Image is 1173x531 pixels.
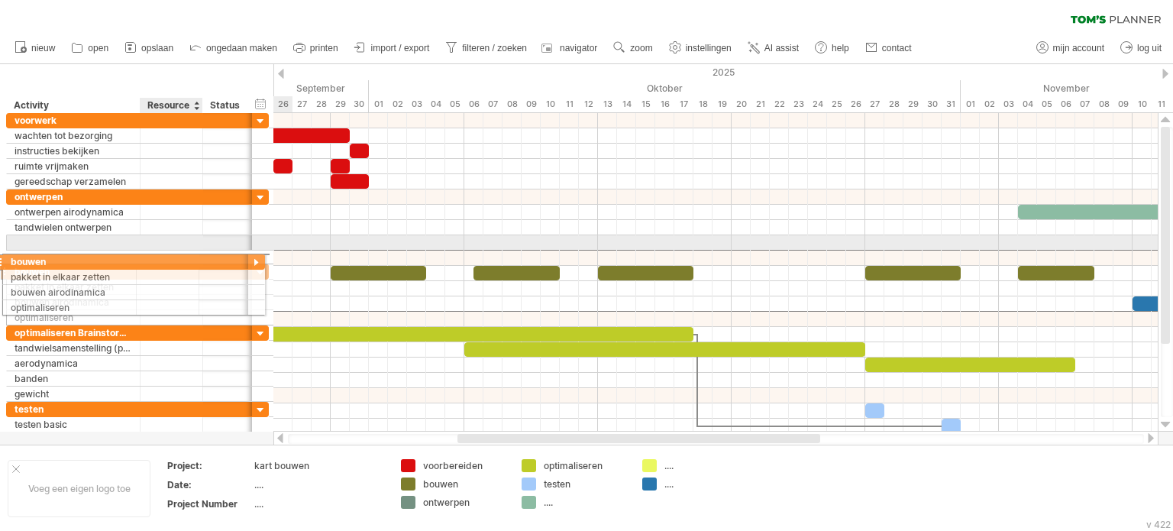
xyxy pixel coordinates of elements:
div: vrijdag, 26 September 2025 [273,96,292,112]
a: ongedaan maken [186,38,282,58]
div: maandag, 6 Oktober 2025 [464,96,483,112]
div: kart bouwen [254,459,383,472]
span: open [88,43,108,53]
div: donderdag, 9 Oktober 2025 [522,96,541,112]
div: optimaliseren [544,459,627,472]
div: ruimte vrijmaken [15,159,132,173]
div: woensdag, 5 November 2025 [1037,96,1056,112]
div: testen [15,402,132,416]
div: zaterdag, 1 November 2025 [961,96,980,112]
div: wachten tot bezorging [15,128,132,143]
div: .... [544,496,627,509]
div: vrijdag, 7 November 2025 [1075,96,1094,112]
a: help [811,38,854,58]
div: vrijdag, 3 Oktober 2025 [407,96,426,112]
span: log uit [1137,43,1162,53]
div: optimaliseren [15,310,132,325]
div: woensdag, 22 Oktober 2025 [770,96,789,112]
div: Activity [14,98,131,113]
div: tandwielen ontwerpen [15,220,132,235]
div: zaterdag, 4 Oktober 2025 [426,96,445,112]
div: zondag, 9 November 2025 [1113,96,1133,112]
div: voorwerk [15,113,132,128]
span: mijn account [1053,43,1104,53]
div: dinsdag, 30 September 2025 [350,96,369,112]
div: zaterdag, 25 Oktober 2025 [827,96,846,112]
div: Project: [167,459,251,472]
a: log uit [1116,38,1166,58]
a: mijn account [1032,38,1109,58]
div: instructies bekijken [15,144,132,158]
a: nieuw [11,38,60,58]
a: open [67,38,113,58]
div: vrijdag, 17 Oktober 2025 [674,96,693,112]
div: zaterdag, 11 Oktober 2025 [560,96,579,112]
div: ontwerpen airodynamica [15,205,132,219]
a: AI assist [744,38,803,58]
div: woensdag, 1 Oktober 2025 [369,96,388,112]
span: zoom [630,43,652,53]
div: gewicht [15,387,132,401]
div: vrijdag, 10 Oktober 2025 [541,96,560,112]
a: opslaan [121,38,178,58]
div: Resource [147,98,194,113]
span: nieuw [31,43,55,53]
div: zondag, 5 Oktober 2025 [445,96,464,112]
div: zondag, 26 Oktober 2025 [846,96,865,112]
div: bouwen airodinamica [15,295,132,309]
div: maandag, 3 November 2025 [999,96,1018,112]
a: contact [861,38,916,58]
span: ongedaan maken [206,43,277,53]
div: donderdag, 23 Oktober 2025 [789,96,808,112]
span: opslaan [141,43,173,53]
div: ontwerpen [15,189,132,204]
div: dinsdag, 7 Oktober 2025 [483,96,502,112]
span: navigator [560,43,597,53]
div: donderdag, 16 Oktober 2025 [655,96,674,112]
div: optimaliseren Brainstormen [15,325,132,340]
div: testen basic [15,417,132,432]
div: dinsdag, 4 November 2025 [1018,96,1037,112]
div: maandag, 10 November 2025 [1133,96,1152,112]
div: banden [15,371,132,386]
div: woensdag, 29 Oktober 2025 [903,96,923,112]
div: donderdag, 6 November 2025 [1056,96,1075,112]
div: Date: [167,478,251,491]
div: maandag, 13 Oktober 2025 [598,96,617,112]
div: maandag, 29 September 2025 [331,96,350,112]
a: printen [289,38,343,58]
div: dinsdag, 14 Oktober 2025 [617,96,636,112]
div: vrijdag, 24 Oktober 2025 [808,96,827,112]
div: gereedschap verzamelen [15,174,132,189]
div: zaterdag, 8 November 2025 [1094,96,1113,112]
div: woensdag, 15 Oktober 2025 [636,96,655,112]
a: filteren / zoeken [441,38,532,58]
a: instellingen [665,38,736,58]
div: tandwielsamenstelling (pws) [15,341,132,355]
div: Oktober 2025 [369,80,961,96]
span: filteren / zoeken [462,43,527,53]
a: navigator [539,38,602,58]
div: Voeg een eigen logo toe [8,460,150,517]
div: zaterdag, 27 September 2025 [292,96,312,112]
span: contact [882,43,912,53]
a: zoom [609,38,657,58]
div: .... [664,459,748,472]
span: import / export [371,43,430,53]
a: import / export [351,38,435,58]
div: donderdag, 2 Oktober 2025 [388,96,407,112]
div: donderdag, 30 Oktober 2025 [923,96,942,112]
div: zondag, 2 November 2025 [980,96,999,112]
div: testen [544,478,627,491]
div: zondag, 19 Oktober 2025 [713,96,732,112]
div: .... [254,497,383,510]
div: pakket in elkaar zetten [15,280,132,294]
div: bouwen [423,478,506,491]
div: Project Number [167,497,251,510]
div: ontwerpen [423,496,506,509]
div: v 422 [1146,519,1171,530]
div: aerodynamica [15,356,132,371]
span: printen [310,43,338,53]
div: maandag, 20 Oktober 2025 [732,96,751,112]
div: woensdag, 8 Oktober 2025 [502,96,522,112]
